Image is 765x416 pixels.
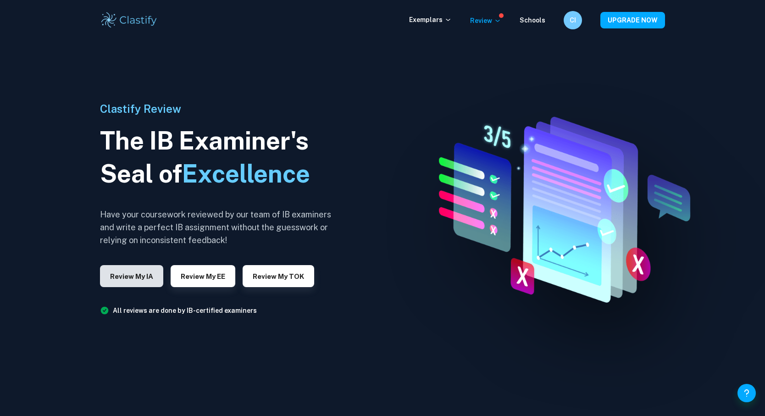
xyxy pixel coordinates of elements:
p: Review [470,16,501,26]
img: IA Review hero [415,108,704,308]
h6: CI [568,15,578,25]
p: Exemplars [409,15,452,25]
img: Clastify logo [100,11,158,29]
h6: Have your coursework reviewed by our team of IB examiners and write a perfect IB assignment witho... [100,208,338,247]
h1: The IB Examiner's Seal of [100,124,338,190]
button: CI [564,11,582,29]
button: Review my EE [171,265,235,287]
button: Review my IA [100,265,163,287]
button: UPGRADE NOW [600,12,665,28]
a: Schools [520,17,545,24]
span: Excellence [182,159,310,188]
button: Review my TOK [243,265,314,287]
a: All reviews are done by IB-certified examiners [113,307,257,314]
button: Help and Feedback [737,384,756,402]
h6: Clastify Review [100,100,338,117]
